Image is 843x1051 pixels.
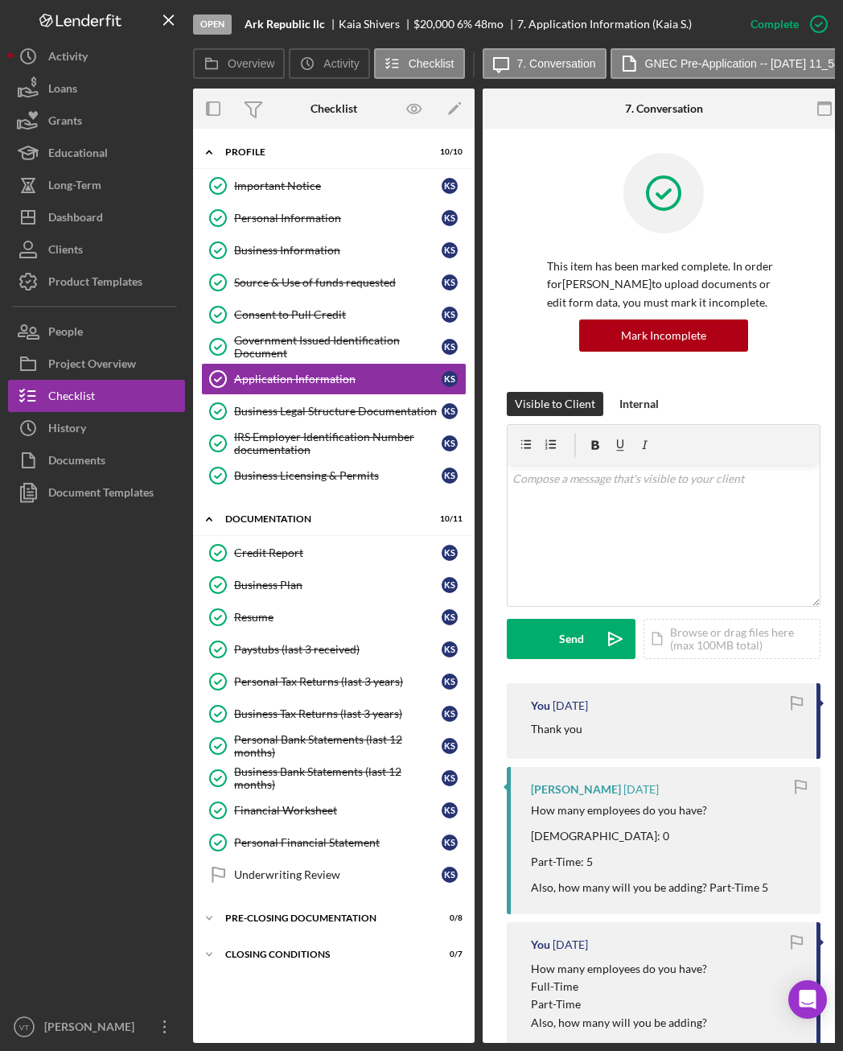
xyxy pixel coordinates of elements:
[234,611,442,624] div: Resume
[8,233,185,266] button: Clients
[201,601,467,633] a: ResumeKS
[442,770,458,786] div: K S
[8,348,185,380] button: Project Overview
[507,619,635,659] button: Send
[442,371,458,387] div: K S
[434,147,463,157] div: 10 / 10
[8,105,185,137] button: Grants
[48,380,95,416] div: Checklist
[234,244,442,257] div: Business Information
[234,765,442,791] div: Business Bank Statements (last 12 months)
[48,137,108,173] div: Educational
[621,319,706,352] div: Mark Incomplete
[225,514,422,524] div: Documentation
[234,836,442,849] div: Personal Financial Statement
[234,373,442,385] div: Application Information
[531,720,582,738] p: Thank you
[531,783,621,796] div: [PERSON_NAME]
[234,546,442,559] div: Credit Report
[553,699,588,712] time: 2025-09-19 09:44
[234,405,442,418] div: Business Legal Structure Documentation
[201,730,467,762] a: Personal Bank Statements (last 12 months)KS
[8,380,185,412] button: Checklist
[8,169,185,201] button: Long-Term
[48,444,105,480] div: Documents
[619,392,659,416] div: Internal
[442,609,458,625] div: K S
[442,178,458,194] div: K S
[442,307,458,323] div: K S
[8,201,185,233] a: Dashboard
[201,859,467,891] a: Underwriting ReviewKS
[245,18,325,31] b: Ark Republic llc
[234,579,442,591] div: Business Plan
[201,427,467,460] a: IRS Employer Identification Number documentationKS
[517,18,692,31] div: 7. Application Information (Kaia S.)
[374,48,465,79] button: Checklist
[234,868,442,881] div: Underwriting Review
[234,707,442,720] div: Business Tax Returns (last 3 years)
[234,308,442,321] div: Consent to Pull Credit
[434,514,463,524] div: 10 / 11
[310,102,357,115] div: Checklist
[48,72,77,109] div: Loans
[442,403,458,419] div: K S
[8,476,185,509] button: Document Templates
[8,72,185,105] button: Loans
[48,233,83,270] div: Clients
[193,48,285,79] button: Overview
[442,242,458,258] div: K S
[201,762,467,794] a: Business Bank Statements (last 12 months)KS
[559,619,584,659] div: Send
[442,210,458,226] div: K S
[48,169,101,205] div: Long-Term
[234,733,442,759] div: Personal Bank Statements (last 12 months)
[201,234,467,266] a: Business InformationKS
[442,641,458,657] div: K S
[8,1011,185,1043] button: VT[PERSON_NAME]
[623,783,659,796] time: 2025-09-18 21:33
[517,57,596,70] label: 7. Conversation
[48,315,83,352] div: People
[228,57,274,70] label: Overview
[201,794,467,826] a: Financial WorksheetKS
[515,392,595,416] div: Visible to Client
[442,435,458,451] div: K S
[201,202,467,234] a: Personal InformationKS
[48,476,154,513] div: Document Templates
[201,395,467,427] a: Business Legal Structure DocumentationKS
[442,274,458,291] div: K S
[413,17,454,31] span: $20,000
[734,8,835,40] button: Complete
[19,1023,29,1032] text: VT
[234,334,442,360] div: Government Issued Identification Document
[8,444,185,476] a: Documents
[225,147,422,157] div: Profile
[48,412,86,448] div: History
[531,978,707,995] p: Full-Time
[48,105,82,141] div: Grants
[225,913,422,923] div: Pre-Closing Documentation
[193,14,232,35] div: Open
[442,577,458,593] div: K S
[8,266,185,298] button: Product Templates
[234,431,442,456] div: IRS Employer Identification Number documentation
[531,938,550,951] div: You
[234,276,442,289] div: Source & Use of funds requested
[234,469,442,482] div: Business Licensing & Permits
[553,938,588,951] time: 2025-09-18 19:45
[531,699,550,712] div: You
[531,960,707,978] p: How many employees do you have?
[201,363,467,395] a: Application InformationKS
[579,319,748,352] button: Mark Incomplete
[442,674,458,690] div: K S
[8,40,185,72] button: Activity
[323,57,359,70] label: Activity
[201,537,467,569] a: Credit ReportKS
